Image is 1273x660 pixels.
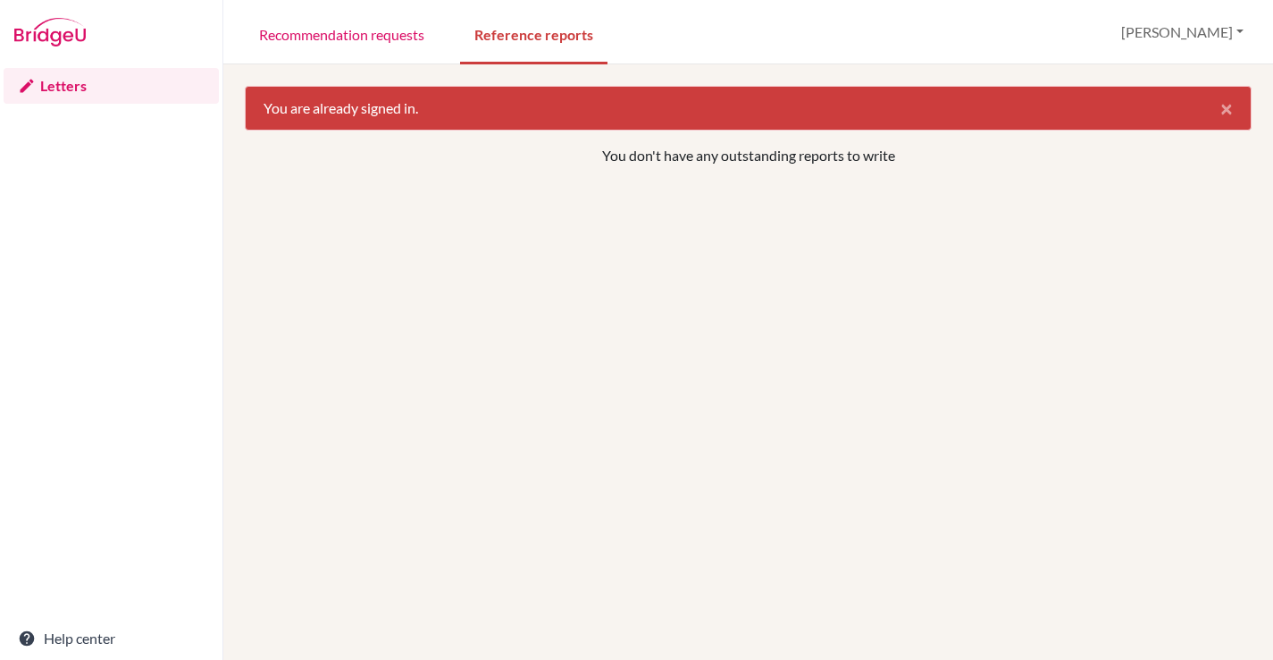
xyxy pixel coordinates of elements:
[1220,95,1233,121] span: ×
[245,86,1252,131] div: You are already signed in.
[1202,87,1251,130] button: Close
[14,18,86,47] img: Bridge-U
[1113,15,1252,49] button: [PERSON_NAME]
[460,3,607,64] a: Reference reports
[4,68,219,104] a: Letters
[4,621,219,656] a: Help center
[342,145,1154,166] p: You don't have any outstanding reports to write
[245,3,439,64] a: Recommendation requests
